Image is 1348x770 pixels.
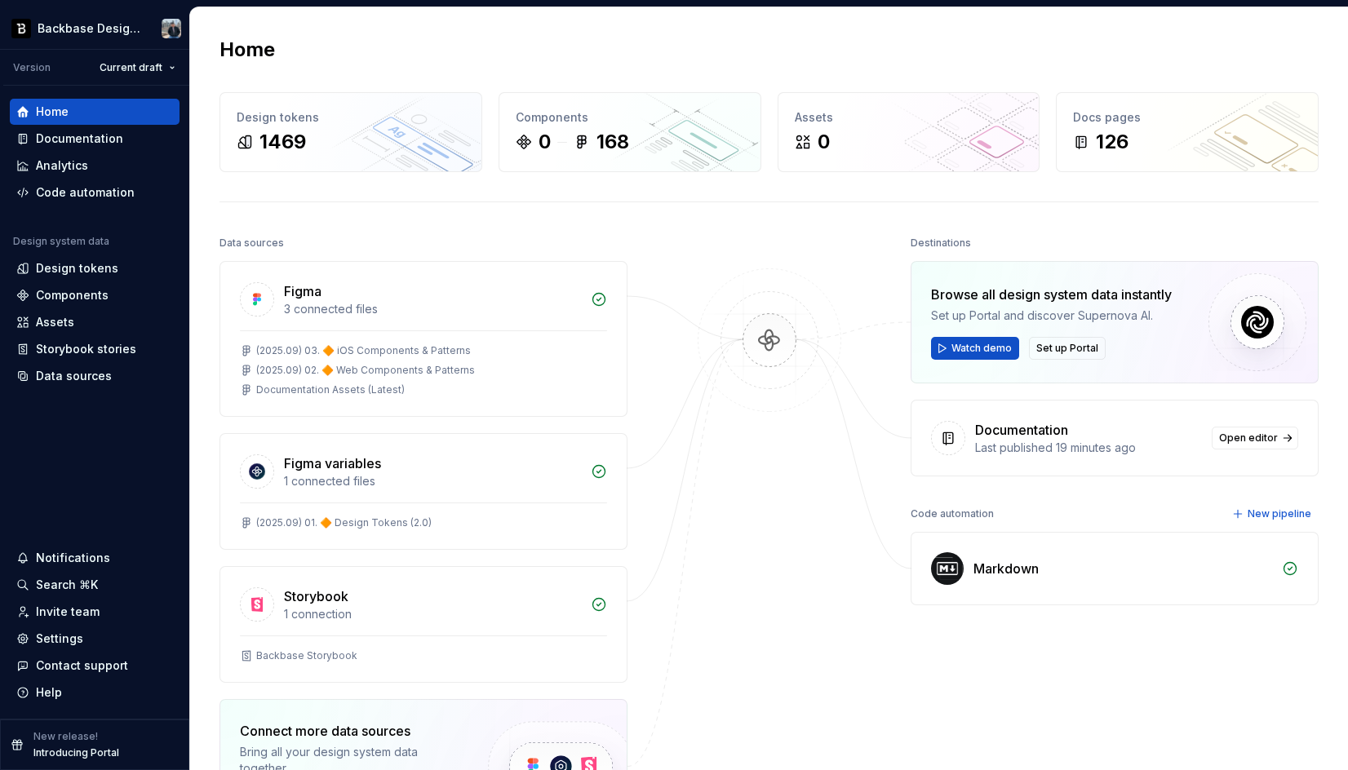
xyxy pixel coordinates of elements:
a: Settings [10,626,180,652]
button: Backbase Design SystemAdam Schwarcz [3,11,186,46]
div: 126 [1096,129,1129,155]
a: Storybook1 connectionBackbase Storybook [219,566,627,683]
div: Data sources [36,368,112,384]
div: Search ⌘K [36,577,98,593]
div: 1469 [259,129,306,155]
a: Components [10,282,180,308]
div: Assets [36,314,74,330]
img: ef5c8306-425d-487c-96cf-06dd46f3a532.png [11,19,31,38]
div: Design tokens [36,260,118,277]
p: Introducing Portal [33,746,119,759]
div: Figma variables [284,454,381,473]
div: Data sources [219,232,284,254]
div: Connect more data sources [240,721,460,741]
div: Assets [795,109,1023,126]
div: Help [36,684,62,701]
div: Documentation Assets (Latest) [256,383,405,396]
div: Analytics [36,157,88,174]
span: Set up Portal [1036,342,1098,355]
a: Documentation [10,126,180,152]
a: Home [10,99,180,125]
a: Figma variables1 connected files(2025.09) 01. 🔶 Design Tokens (2.0) [219,433,627,550]
div: Last published 19 minutes ago [975,440,1202,456]
button: Search ⌘K [10,572,180,598]
div: Backbase Storybook [256,649,357,662]
div: 168 [596,129,629,155]
div: 0 [818,129,830,155]
button: Current draft [92,56,183,79]
div: Storybook [284,586,348,606]
a: Design tokens1469 [219,92,482,172]
a: Figma3 connected files(2025.09) 03. 🔶 iOS Components & Patterns(2025.09) 02. 🔶 Web Components & P... [219,261,627,417]
div: Destinations [911,232,971,254]
div: Figma [284,281,321,301]
div: Contact support [36,657,128,674]
div: Documentation [975,420,1068,440]
a: Design tokens [10,255,180,281]
span: Watch demo [951,342,1012,355]
a: Data sources [10,363,180,389]
a: Invite team [10,599,180,625]
div: Components [516,109,744,126]
a: Components0168 [499,92,761,172]
button: Notifications [10,545,180,571]
a: Storybook stories [10,336,180,362]
button: New pipeline [1227,502,1319,525]
div: Home [36,104,69,120]
div: Design tokens [237,109,465,126]
div: (2025.09) 01. 🔶 Design Tokens (2.0) [256,516,432,529]
div: Components [36,287,109,303]
span: Current draft [100,61,162,74]
button: Watch demo [931,337,1019,360]
div: Invite team [36,604,100,620]
div: (2025.09) 02. 🔶 Web Components & Patterns [256,364,475,377]
button: Contact support [10,653,180,679]
div: Version [13,61,51,74]
div: Storybook stories [36,341,136,357]
span: Open editor [1219,431,1278,445]
span: New pipeline [1248,507,1311,520]
div: Browse all design system data instantly [931,285,1172,304]
a: Code automation [10,179,180,206]
button: Help [10,679,180,706]
div: Documentation [36,131,123,147]
a: Assets0 [778,92,1040,172]
div: Backbase Design System [38,20,142,37]
div: Code automation [36,184,135,201]
div: 0 [539,129,551,155]
p: New release! [33,730,98,743]
a: Assets [10,309,180,335]
img: Adam Schwarcz [162,19,181,38]
a: Docs pages126 [1056,92,1319,172]
a: Open editor [1212,427,1298,449]
div: Design system data [13,235,109,248]
div: 3 connected files [284,301,581,317]
div: (2025.09) 03. 🔶 iOS Components & Patterns [256,344,471,357]
div: Settings [36,631,83,647]
div: 1 connected files [284,473,581,489]
div: Markdown [973,559,1039,578]
div: Notifications [36,550,110,566]
h2: Home [219,37,275,63]
a: Analytics [10,153,180,179]
div: Set up Portal and discover Supernova AI. [931,308,1172,324]
div: 1 connection [284,606,581,622]
div: Docs pages [1073,109,1301,126]
button: Set up Portal [1029,337,1106,360]
div: Code automation [911,502,994,525]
